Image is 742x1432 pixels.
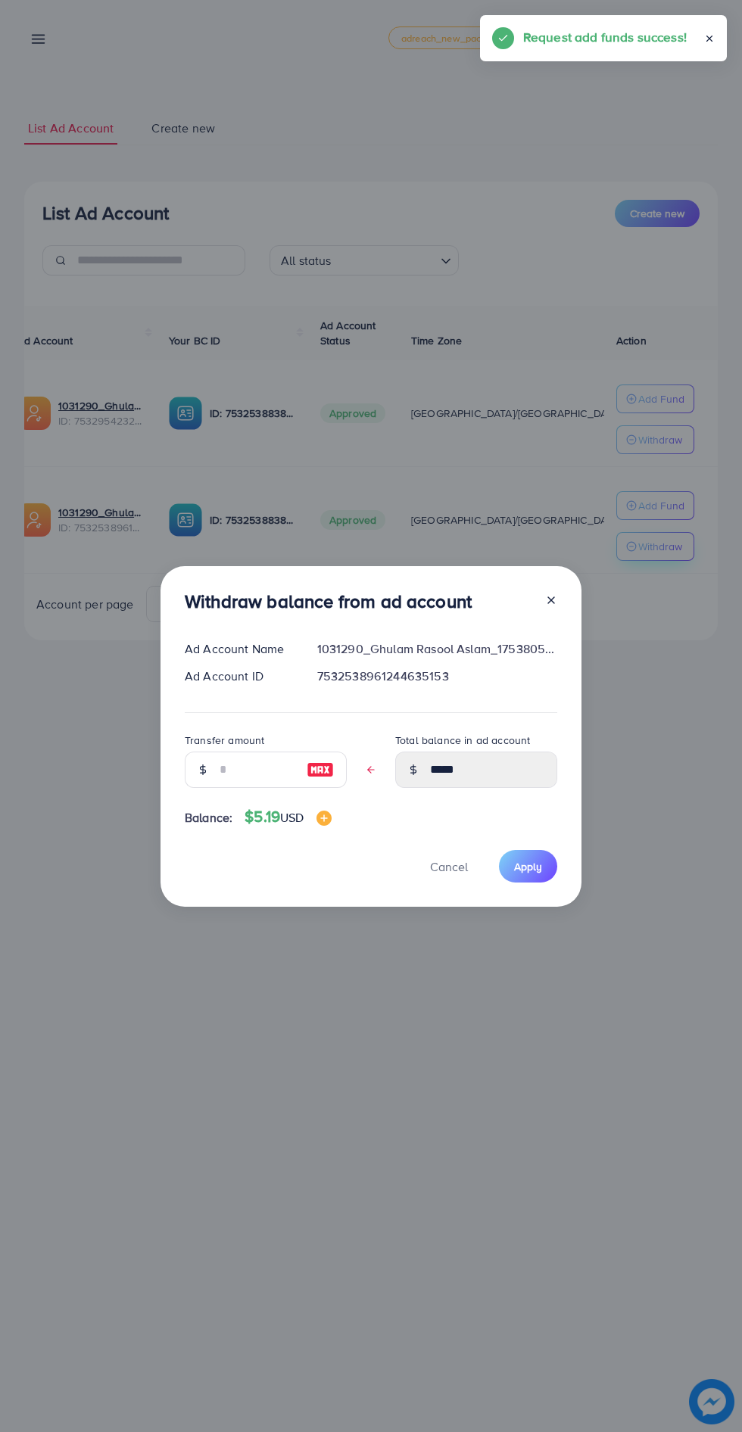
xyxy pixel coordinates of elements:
[305,640,569,658] div: 1031290_Ghulam Rasool Aslam_1753805901568
[514,859,542,874] span: Apply
[280,809,304,826] span: USD
[245,808,331,827] h4: $5.19
[185,590,472,612] h3: Withdraw balance from ad account
[411,850,487,883] button: Cancel
[523,27,687,47] h5: Request add funds success!
[305,668,569,685] div: 7532538961244635153
[316,811,332,826] img: image
[395,733,530,748] label: Total balance in ad account
[307,761,334,779] img: image
[430,858,468,875] span: Cancel
[185,809,232,827] span: Balance:
[499,850,557,883] button: Apply
[173,640,305,658] div: Ad Account Name
[185,733,264,748] label: Transfer amount
[173,668,305,685] div: Ad Account ID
